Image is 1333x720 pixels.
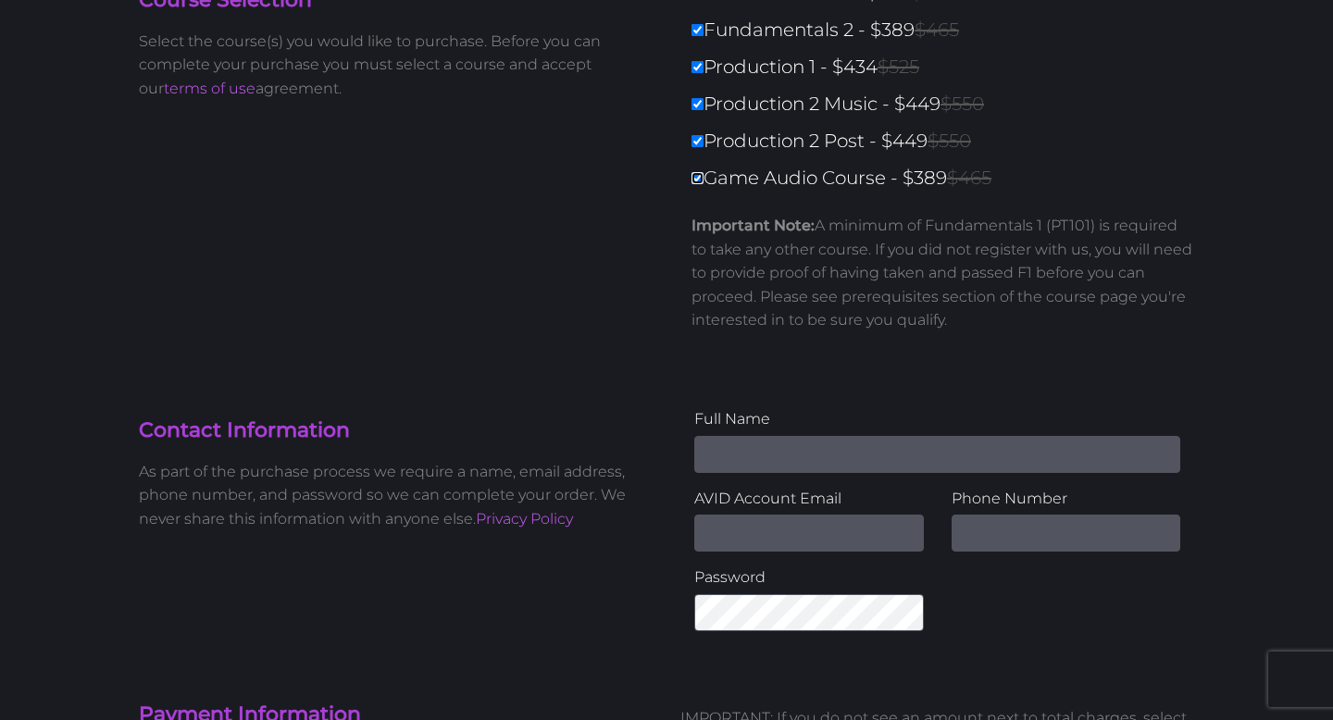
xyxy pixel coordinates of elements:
[139,416,653,445] h4: Contact Information
[691,14,1205,46] label: Fundamentals 2 - $389
[941,93,984,115] span: $550
[691,24,704,36] input: Fundamentals 2 - $389$465
[694,565,924,590] label: Password
[476,510,573,528] a: Privacy Policy
[691,217,815,234] strong: Important Note:
[139,460,653,531] p: As part of the purchase process we require a name, email address, phone number, and password so w...
[691,98,704,110] input: Production 2 Music - $449$550
[691,51,1205,83] label: Production 1 - $434
[928,130,971,152] span: $550
[691,162,1205,194] label: Game Audio Course - $389
[694,487,924,511] label: AVID Account Email
[691,88,1205,120] label: Production 2 Music - $449
[691,125,1205,157] label: Production 2 Post - $449
[164,80,255,97] a: terms of use
[691,172,704,184] input: Game Audio Course - $389$465
[915,19,959,41] span: $465
[691,135,704,147] input: Production 2 Post - $449$550
[139,30,653,101] p: Select the course(s) you would like to purchase. Before you can complete your purchase you must s...
[691,214,1194,332] p: A minimum of Fundamentals 1 (PT101) is required to take any other course. If you did not register...
[947,167,991,189] span: $465
[694,407,1180,431] label: Full Name
[691,61,704,73] input: Production 1 - $434$525
[952,487,1181,511] label: Phone Number
[878,56,919,78] span: $525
